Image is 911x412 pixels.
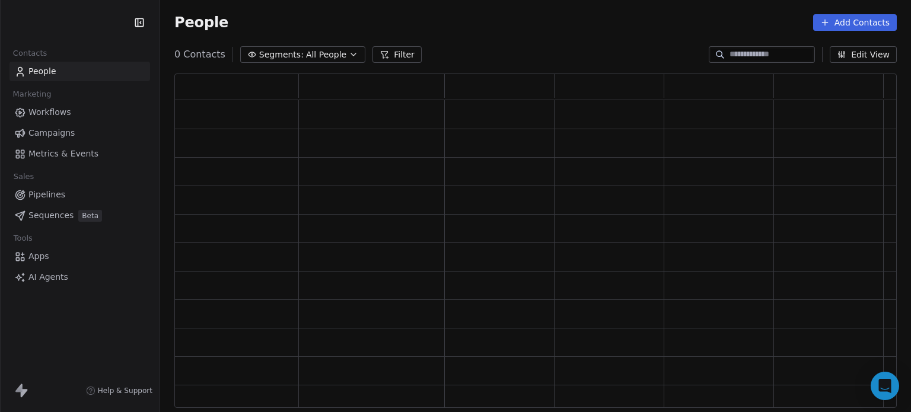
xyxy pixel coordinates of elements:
[28,127,75,139] span: Campaigns
[28,148,98,160] span: Metrics & Events
[9,185,150,205] a: Pipelines
[871,372,899,400] div: Open Intercom Messenger
[28,250,49,263] span: Apps
[174,47,225,62] span: 0 Contacts
[8,168,39,186] span: Sales
[8,44,52,62] span: Contacts
[8,85,56,103] span: Marketing
[8,229,37,247] span: Tools
[372,46,422,63] button: Filter
[28,189,65,201] span: Pipelines
[9,103,150,122] a: Workflows
[9,206,150,225] a: SequencesBeta
[9,62,150,81] a: People
[78,210,102,222] span: Beta
[9,267,150,287] a: AI Agents
[28,209,74,222] span: Sequences
[174,14,228,31] span: People
[28,106,71,119] span: Workflows
[306,49,346,61] span: All People
[28,271,68,283] span: AI Agents
[9,123,150,143] a: Campaigns
[86,386,152,395] a: Help & Support
[830,46,897,63] button: Edit View
[259,49,304,61] span: Segments:
[98,386,152,395] span: Help & Support
[28,65,56,78] span: People
[9,247,150,266] a: Apps
[813,14,897,31] button: Add Contacts
[9,144,150,164] a: Metrics & Events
